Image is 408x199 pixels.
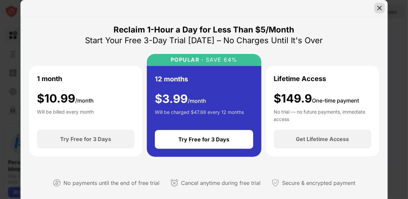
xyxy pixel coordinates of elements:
[204,57,238,63] div: SAVE 64%
[37,92,94,106] div: $ 10.99
[179,136,230,143] div: Try Free for 3 Days
[274,92,359,106] div: $149.9
[282,178,355,188] div: Secure & encrypted payment
[37,108,94,122] div: Will be billed every month
[274,108,371,122] div: No trial — no future payments, immediate access
[155,92,206,106] div: $ 3.99
[271,179,279,187] img: secured-payment
[85,35,323,46] div: Start Your Free 3-Day Trial [DATE] – No Charges Until It's Over
[75,97,94,104] span: /month
[155,109,244,122] div: Will be charged $47.88 every 12 months
[114,24,294,35] div: Reclaim 1-Hour a Day for Less Than $5/Month
[37,74,62,84] div: 1 month
[63,178,160,188] div: No payments until the end of free trial
[312,97,359,104] span: One-time payment
[170,179,178,187] img: cancel-anytime
[60,136,111,142] div: Try Free for 3 Days
[171,57,204,63] div: POPULAR ·
[274,74,326,84] div: Lifetime Access
[296,136,349,142] div: Get Lifetime Access
[181,178,261,188] div: Cancel anytime during free trial
[188,97,206,104] span: /month
[53,179,61,187] img: not-paying
[155,74,188,84] div: 12 months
